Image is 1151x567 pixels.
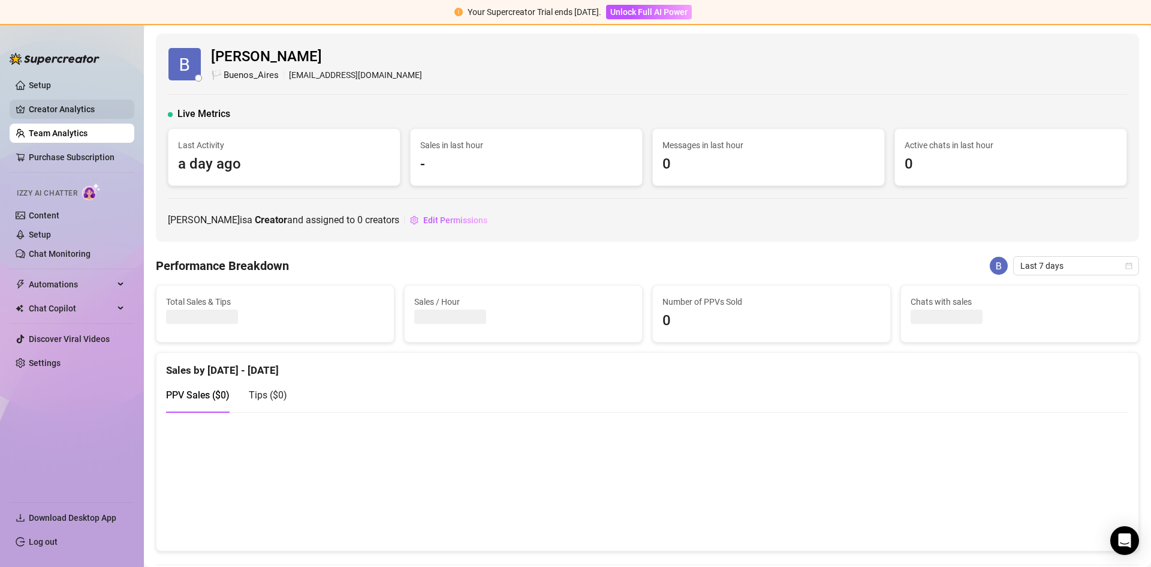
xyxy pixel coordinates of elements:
span: 0 [357,214,363,226]
h4: Performance Breakdown [156,257,289,274]
button: Edit Permissions [409,211,488,230]
img: Billy Makalister [168,48,201,80]
a: Purchase Subscription [29,148,125,167]
span: Number of PPVs Sold [662,295,881,308]
span: Last 7 days [1020,257,1132,275]
span: calendar [1125,262,1132,269]
span: Sales in last hour [420,139,632,152]
img: Chat Copilot [16,304,23,313]
a: Chat Monitoring [29,249,91,259]
a: Team Analytics [29,128,88,138]
span: Unlock Full AI Power [610,7,688,17]
a: Setup [29,230,51,239]
span: Active chats in last hour [905,139,1117,152]
div: [EMAIL_ADDRESS][DOMAIN_NAME] [211,68,422,83]
span: [PERSON_NAME] [211,46,422,68]
div: Open Intercom Messenger [1110,526,1139,555]
span: - [420,153,632,176]
span: Total Sales & Tips [166,295,384,308]
a: Creator Analytics [29,100,125,119]
b: Creator [255,214,287,226]
span: Edit Permissions [423,215,487,225]
span: Buenos_Aires [224,68,279,83]
span: 🏳️ [211,68,222,83]
img: logo-BBDzfeDw.svg [10,53,100,65]
a: Setup [29,80,51,90]
span: exclamation-circle [454,8,463,16]
span: Sales / Hour [414,295,632,308]
span: Last Activity [178,139,390,152]
span: Izzy AI Chatter [17,188,77,199]
span: [PERSON_NAME] is a and assigned to creators [168,212,399,227]
img: AI Chatter [82,183,101,200]
a: Log out [29,537,58,547]
span: PPV Sales ( $0 ) [166,389,230,401]
span: download [16,513,25,523]
span: Tips ( $0 ) [249,389,287,401]
img: Billy Makalister [990,257,1008,275]
span: a day ago [178,153,390,176]
span: thunderbolt [16,280,25,289]
span: Automations [29,275,114,294]
div: Sales by [DATE] - [DATE] [166,353,1129,379]
a: Content [29,211,59,220]
button: Unlock Full AI Power [606,5,692,19]
a: Settings [29,358,61,368]
span: Chats with sales [911,295,1129,308]
span: setting [410,216,418,224]
a: Discover Viral Videos [29,334,110,344]
span: 0 [662,310,881,332]
span: Messages in last hour [662,139,875,152]
span: Your Supercreator Trial ends [DATE]. [468,7,601,17]
span: Live Metrics [177,107,230,121]
span: 0 [905,153,1117,176]
span: Chat Copilot [29,299,114,318]
span: Download Desktop App [29,513,116,523]
span: 0 [662,153,875,176]
a: Unlock Full AI Power [606,7,692,17]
